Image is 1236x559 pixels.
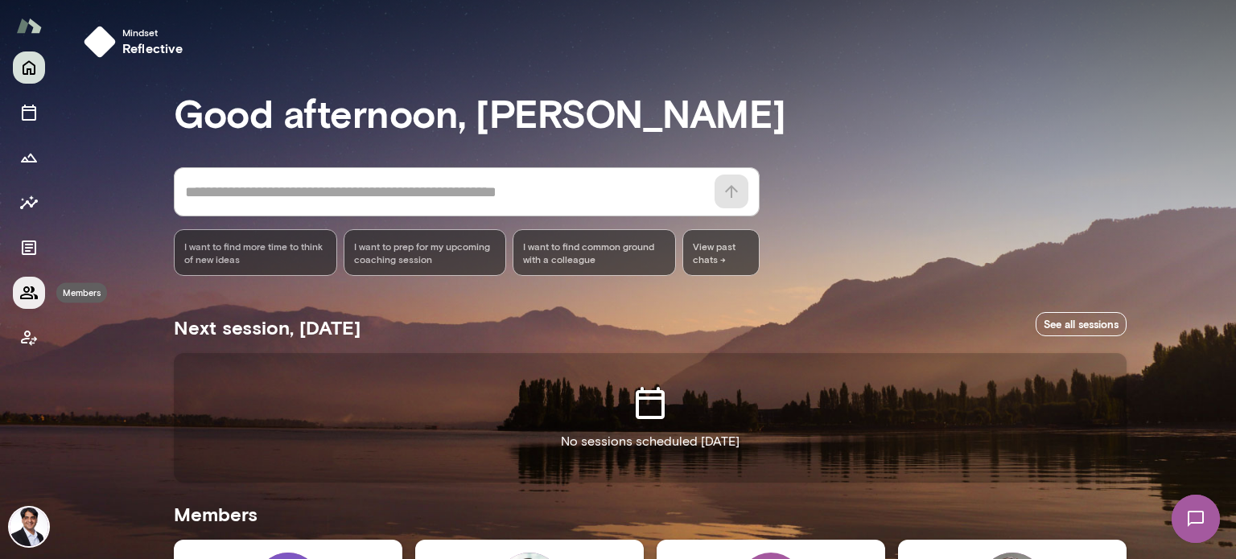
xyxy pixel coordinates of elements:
[56,283,107,303] div: Members
[682,229,760,276] span: View past chats ->
[13,187,45,219] button: Insights
[13,97,45,129] button: Sessions
[13,277,45,309] button: Members
[16,10,42,41] img: Mento
[174,501,1127,527] h5: Members
[561,432,740,451] p: No sessions scheduled [DATE]
[13,142,45,174] button: Growth Plan
[122,39,183,58] h6: reflective
[174,314,360,340] h5: Next session, [DATE]
[13,51,45,84] button: Home
[122,26,183,39] span: Mindset
[174,90,1127,135] h3: Good afternoon, [PERSON_NAME]
[174,229,337,276] div: I want to find more time to think of new ideas
[344,229,507,276] div: I want to prep for my upcoming coaching session
[10,508,48,546] img: Raj Manghani
[354,240,496,265] span: I want to prep for my upcoming coaching session
[513,229,676,276] div: I want to find common ground with a colleague
[13,232,45,264] button: Documents
[184,240,327,265] span: I want to find more time to think of new ideas
[84,26,116,58] img: mindset
[1036,312,1127,337] a: See all sessions
[13,322,45,354] button: Client app
[77,19,196,64] button: Mindsetreflective
[523,240,665,265] span: I want to find common ground with a colleague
